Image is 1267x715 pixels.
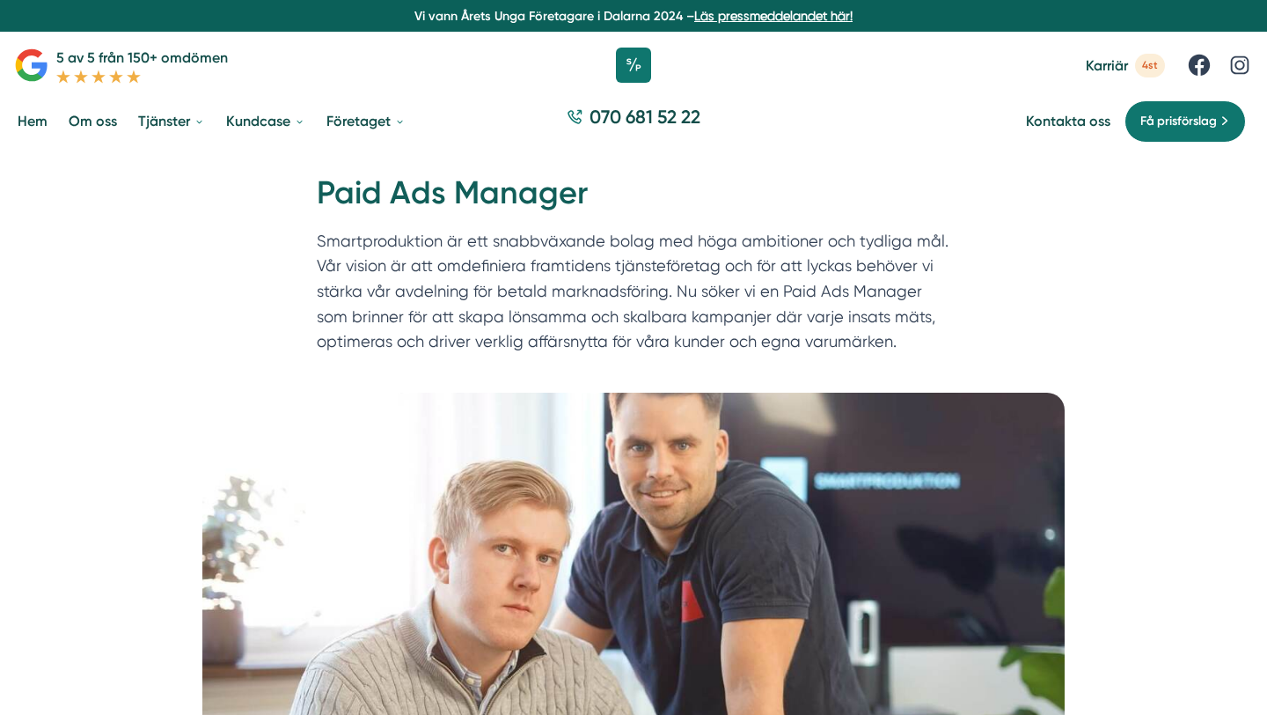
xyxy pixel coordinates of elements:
[65,99,121,144] a: Om oss
[694,9,853,23] a: Läs pressmeddelandet här!
[56,47,228,69] p: 5 av 5 från 150+ omdömen
[1086,57,1128,74] span: Karriär
[1026,113,1110,129] a: Kontakta oss
[560,104,707,138] a: 070 681 52 22
[1140,112,1217,131] span: Få prisförslag
[317,229,950,363] p: Smartproduktion är ett snabbväxande bolag med höga ambitioner och tydliga mål. Vår vision är att ...
[7,7,1260,25] p: Vi vann Årets Unga Företagare i Dalarna 2024 –
[1124,100,1246,143] a: Få prisförslag
[1086,54,1165,77] a: Karriär 4st
[14,99,51,144] a: Hem
[1135,54,1165,77] span: 4st
[323,99,409,144] a: Företaget
[590,104,700,129] span: 070 681 52 22
[317,172,950,229] h1: Paid Ads Manager
[223,99,309,144] a: Kundcase
[135,99,209,144] a: Tjänster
